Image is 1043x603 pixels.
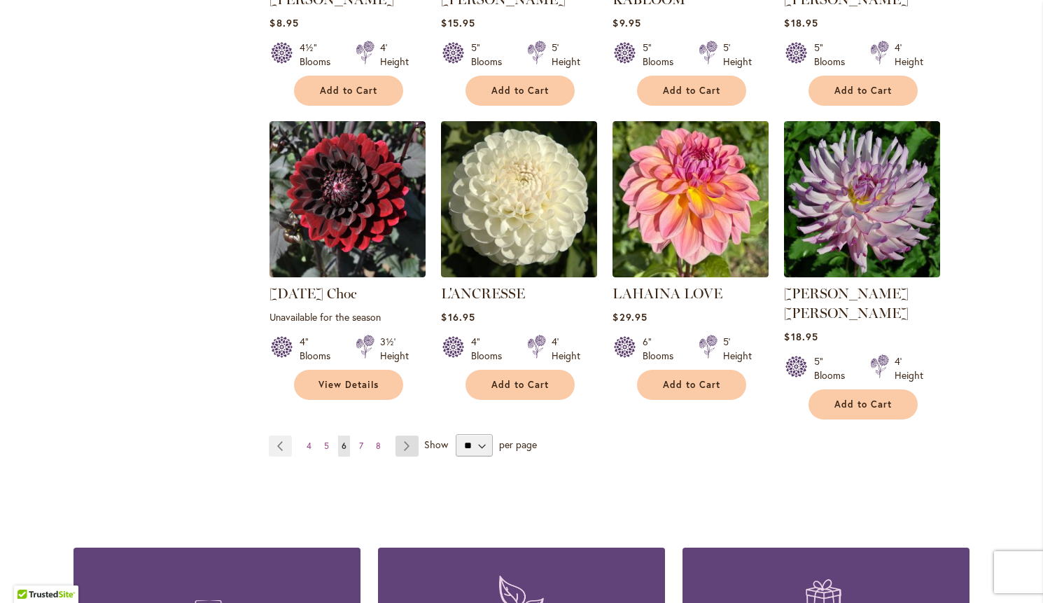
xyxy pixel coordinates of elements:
button: Add to Cart [294,76,403,106]
div: 4' Height [895,41,923,69]
span: 5 [324,441,329,451]
a: LAHAINA LOVE [612,267,769,280]
span: 6 [342,441,346,451]
div: 5" Blooms [814,41,853,69]
span: 7 [359,441,363,451]
span: 8 [376,441,381,451]
span: Add to Cart [320,85,377,97]
a: LAHAINA LOVE [612,285,722,302]
span: $29.95 [612,310,647,324]
span: Add to Cart [834,85,892,97]
span: $8.95 [269,16,298,29]
div: 4½" Blooms [300,41,339,69]
a: [DATE] Choc [269,285,357,302]
a: 7 [356,436,367,457]
a: L'ANCRESSE [441,285,525,302]
div: 5" Blooms [471,41,510,69]
a: 4 [303,436,315,457]
span: Add to Cart [491,85,549,97]
div: 3½' Height [380,335,409,363]
button: Add to Cart [637,76,746,106]
div: 5' Height [723,335,752,363]
button: Add to Cart [465,76,575,106]
a: LEILA SAVANNA ROSE [784,267,940,280]
span: Add to Cart [834,398,892,410]
span: $18.95 [784,16,818,29]
div: 5" Blooms [643,41,682,69]
button: Add to Cart [637,370,746,400]
span: Show [424,438,448,451]
img: Karma Choc [269,121,426,277]
span: $16.95 [441,310,475,324]
span: $18.95 [784,330,818,343]
img: LEILA SAVANNA ROSE [784,121,940,277]
div: 4' Height [895,354,923,382]
a: Karma Choc [269,267,426,280]
button: Add to Cart [808,389,918,420]
a: 5 [321,436,332,457]
a: 8 [372,436,384,457]
div: 4" Blooms [471,335,510,363]
span: $15.95 [441,16,475,29]
iframe: Launch Accessibility Center [10,553,50,592]
div: 4" Blooms [300,335,339,363]
button: Add to Cart [808,76,918,106]
span: $9.95 [612,16,640,29]
span: Add to Cart [491,379,549,391]
p: Unavailable for the season [269,310,426,324]
span: 4 [307,441,311,451]
button: Add to Cart [465,370,575,400]
span: Add to Cart [663,85,720,97]
a: L'ANCRESSE [441,267,597,280]
div: 4' Height [552,335,580,363]
div: 6" Blooms [643,335,682,363]
span: per page [499,438,537,451]
a: View Details [294,370,403,400]
span: Add to Cart [663,379,720,391]
div: 4' Height [380,41,409,69]
img: LAHAINA LOVE [612,121,769,277]
div: 5' Height [552,41,580,69]
div: 5' Height [723,41,752,69]
span: View Details [318,379,379,391]
img: L'ANCRESSE [441,121,597,277]
div: 5" Blooms [814,354,853,382]
a: [PERSON_NAME] [PERSON_NAME] [784,285,909,321]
